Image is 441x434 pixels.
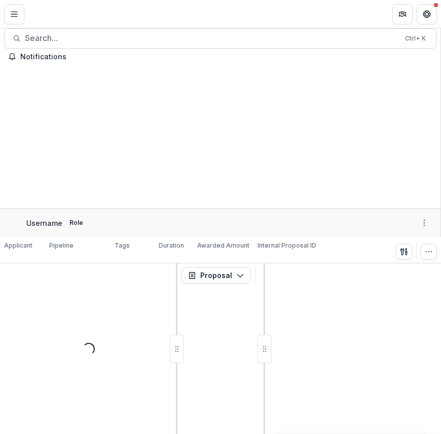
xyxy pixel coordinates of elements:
button: More [418,217,430,229]
button: Partners [392,4,413,24]
p: Internal Proposal ID [258,241,316,250]
button: Toggle Menu [4,4,24,24]
button: Get Help [417,4,437,24]
button: Notifications [4,49,436,65]
p: Username [26,218,62,228]
button: Proposal [181,267,251,284]
div: Ctrl + K [403,33,428,44]
p: Applicant [4,241,32,250]
span: Search... [25,33,399,43]
p: Tags [115,241,130,250]
p: Duration [159,241,184,250]
p: Role [66,218,86,227]
p: Pipeline [49,241,73,250]
p: Awarded Amount [197,241,249,250]
span: Notifications [20,53,432,61]
button: Search... [4,28,436,49]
